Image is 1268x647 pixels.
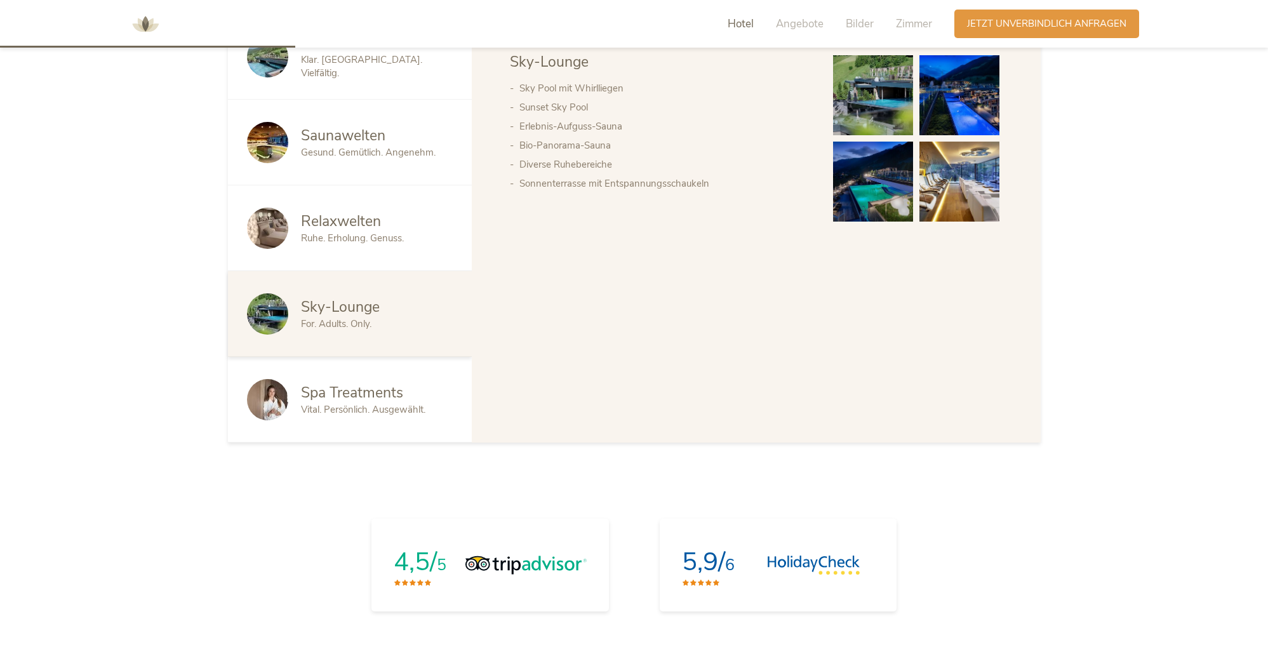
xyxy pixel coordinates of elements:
span: Zimmer [896,17,932,31]
span: 5 [437,554,446,576]
img: HolidayCheck [767,556,860,575]
span: Relaxwelten [301,211,381,231]
li: Sonnenterrasse mit Entspannungsschaukeln [519,174,808,193]
a: AMONTI & LUNARIS Wellnessresort [126,19,164,28]
span: Angebote [776,17,824,31]
li: Erlebnis-Aufguss-Sauna [519,117,808,136]
li: Sunset Sky Pool [519,98,808,117]
span: 4,5/ [394,545,437,579]
span: Spa Treatments [301,383,403,403]
img: Tripadvisor [465,556,586,575]
span: Ruhe. Erholung. Genuss. [301,232,404,244]
a: 4,5/5Tripadvisor [371,519,608,611]
span: Klar. [GEOGRAPHIC_DATA]. Vielfältig. [301,53,422,79]
span: Sky-Lounge [301,297,380,317]
span: 5,9/ [682,545,725,579]
li: Bio-Panorama-Sauna [519,136,808,155]
span: For. Adults. Only. [301,317,371,330]
li: Sky Pool mit Whirlliegen [519,79,808,98]
img: AMONTI & LUNARIS Wellnessresort [126,5,164,43]
span: Gesund. Gemütlich. Angenehm. [301,146,436,159]
span: Vital. Persönlich. Ausgewählt. [301,403,425,416]
li: Diverse Ruhebereiche [519,155,808,174]
span: Bilder [846,17,874,31]
span: Wasserwelten [301,33,395,53]
span: Sky-Lounge [510,52,589,72]
a: 5,9/6HolidayCheck [660,519,897,611]
span: Hotel [728,17,754,31]
span: 6 [725,554,735,576]
span: Jetzt unverbindlich anfragen [967,17,1126,30]
span: Saunawelten [301,126,385,145]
